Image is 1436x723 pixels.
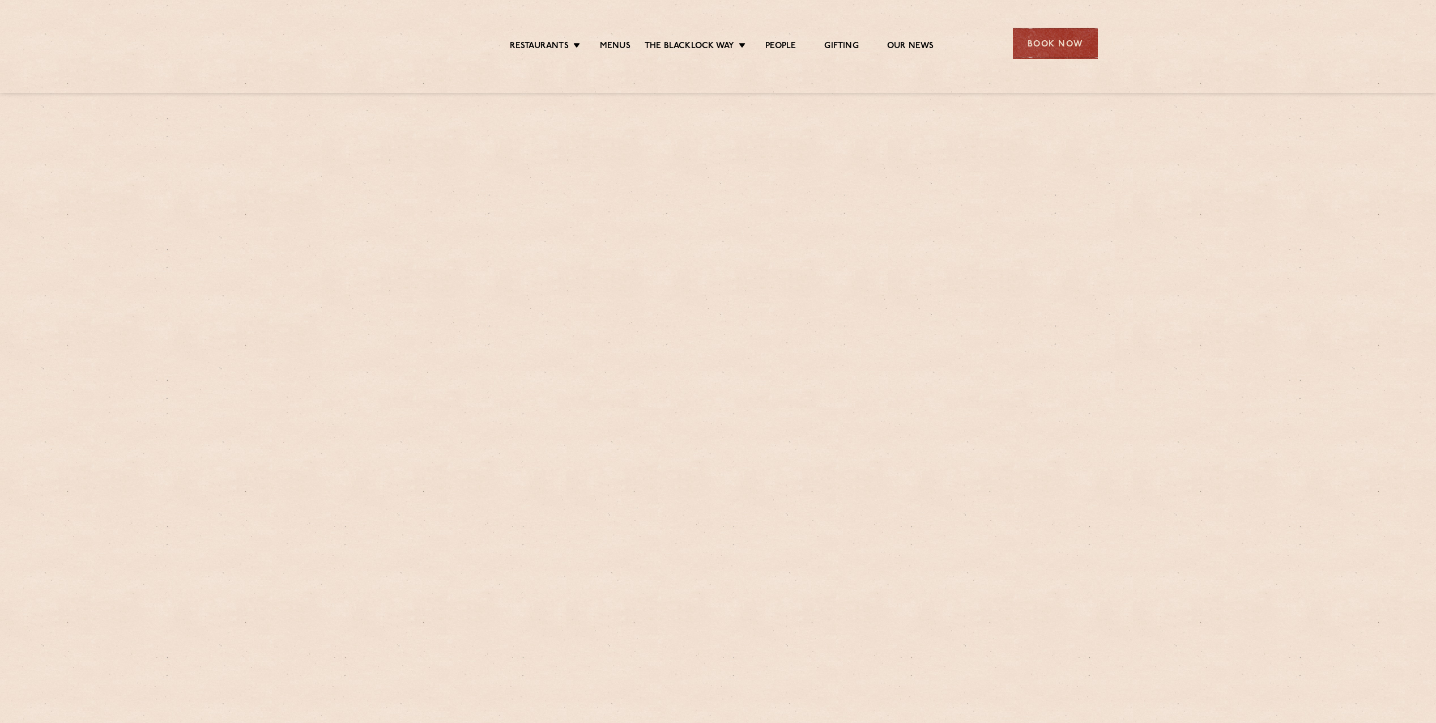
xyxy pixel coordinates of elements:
[824,41,858,52] a: Gifting
[339,11,437,76] img: svg%3E
[765,41,796,52] a: People
[645,41,734,52] a: The Blacklock Way
[600,41,630,52] a: Menus
[1013,28,1098,59] div: Book Now
[887,41,934,52] a: Our News
[510,41,569,52] a: Restaurants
